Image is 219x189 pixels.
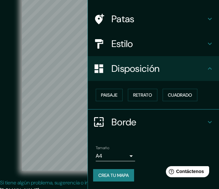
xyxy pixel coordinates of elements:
[161,164,212,182] iframe: Lanzador de widgets de ayuda
[88,56,219,81] div: Disposición
[133,92,152,98] font: Retrato
[93,169,134,181] button: Crea tu mapa
[98,172,129,178] font: Crea tu mapa
[111,116,137,128] font: Borde
[101,92,117,98] font: Paisaje
[111,38,133,50] font: Estilo
[88,7,219,31] div: Patas
[96,145,109,150] font: Tamaño
[88,110,219,134] div: Borde
[88,31,219,56] div: Estilo
[111,62,160,75] font: Disposición
[128,89,157,101] button: Retrato
[96,89,123,101] button: Paisaje
[96,151,135,161] div: A4
[111,13,134,25] font: Patas
[168,92,192,98] font: Cuadrado
[163,89,197,101] button: Cuadrado
[96,152,102,159] font: A4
